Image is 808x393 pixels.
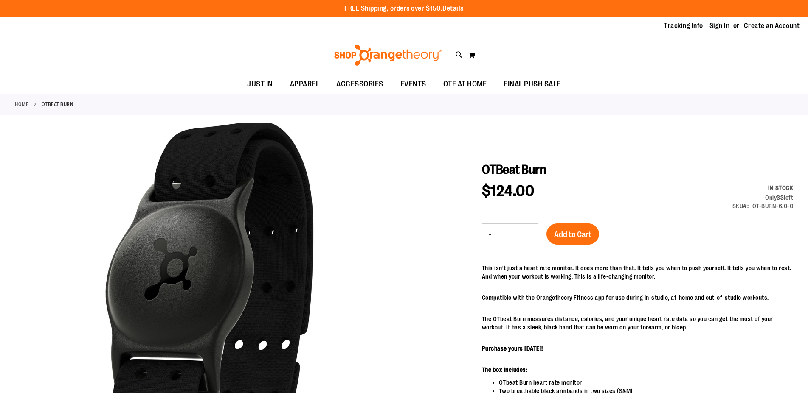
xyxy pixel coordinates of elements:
p: This isn't just a heart rate monitor. It does more than that. It tells you when to push yourself.... [482,264,793,281]
p: The OTbeat Burn measures distance, calories, and your unique heart rate data so you can get the m... [482,315,793,332]
p: Compatible with the Orangetheory Fitness app for use during in-studio, at-home and out-of-studio ... [482,293,793,302]
a: Home [15,100,28,108]
a: Tracking Info [664,21,703,31]
input: Product quantity [498,224,521,245]
strong: OTBeat Burn [42,100,73,108]
strong: 33 [777,194,784,201]
span: OTBeat Burn [482,162,546,177]
strong: SKU [732,203,749,209]
span: EVENTS [400,75,426,94]
div: Availability [732,184,794,192]
button: Decrease product quantity [482,224,498,245]
a: Details [442,5,464,12]
span: In stock [768,184,793,191]
b: Purchase yours [DATE]! [482,345,543,352]
span: APPAREL [290,75,320,94]
span: FINAL PUSH SALE [504,75,561,94]
span: JUST IN [247,75,273,94]
li: OTbeat Burn heart rate monitor [499,378,793,387]
span: OTF AT HOME [443,75,487,94]
div: Only 33 left [732,193,794,202]
span: Add to Cart [554,230,591,239]
a: Sign In [709,21,730,31]
p: FREE Shipping, orders over $150. [344,4,464,14]
span: ACCESSORIES [336,75,383,94]
button: Increase product quantity [521,224,538,245]
div: OT-BURN-6.0-C [752,202,794,210]
img: Shop Orangetheory [333,45,443,66]
button: Add to Cart [546,223,599,245]
a: Create an Account [744,21,800,31]
span: $124.00 [482,182,535,200]
b: The box includes: [482,366,528,373]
